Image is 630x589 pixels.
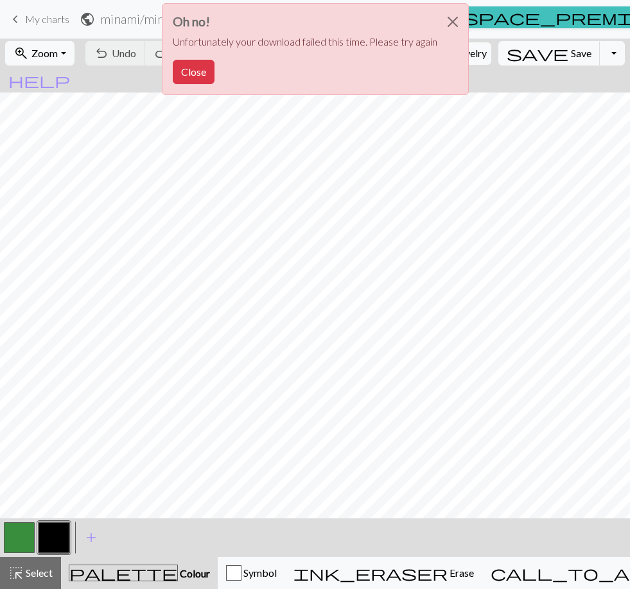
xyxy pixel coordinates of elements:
[437,4,468,40] button: Close
[83,529,99,547] span: add
[293,564,448,582] span: ink_eraser
[24,567,53,579] span: Select
[173,14,437,29] h3: Oh no!
[69,564,177,582] span: palette
[218,557,285,589] button: Symbol
[285,557,482,589] button: Erase
[61,557,218,589] button: Colour
[448,567,474,579] span: Erase
[173,60,214,84] button: Close
[173,34,437,49] p: Unfortunately your download failed this time. Please try again
[8,564,24,582] span: highlight_alt
[178,567,210,579] span: Colour
[241,567,277,579] span: Symbol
